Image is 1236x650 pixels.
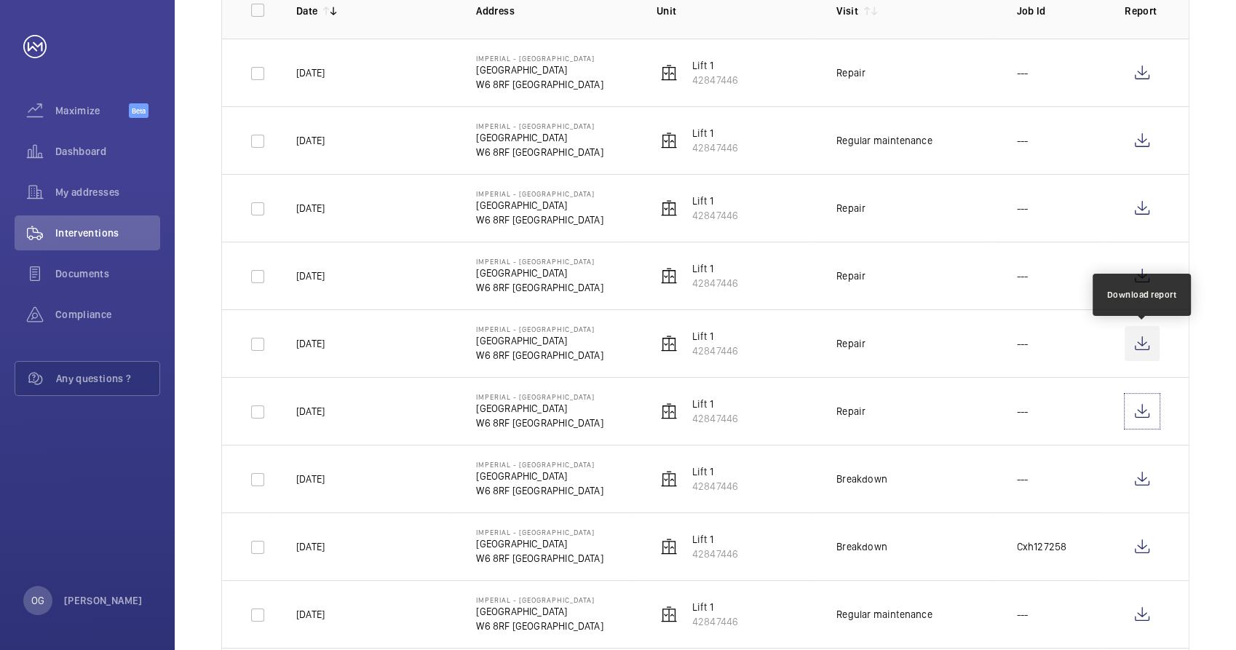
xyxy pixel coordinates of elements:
[836,607,932,622] div: Regular maintenance
[692,140,738,155] p: 42847446
[660,132,678,149] img: elevator.svg
[660,538,678,555] img: elevator.svg
[296,539,325,554] p: [DATE]
[296,201,325,215] p: [DATE]
[56,371,159,386] span: Any questions ?
[1017,269,1029,283] p: ---
[660,470,678,488] img: elevator.svg
[836,539,887,554] div: Breakdown
[1017,201,1029,215] p: ---
[692,547,738,561] p: 42847446
[476,333,603,348] p: [GEOGRAPHIC_DATA]
[296,336,325,351] p: [DATE]
[476,392,603,401] p: Imperial - [GEOGRAPHIC_DATA]
[476,198,603,213] p: [GEOGRAPHIC_DATA]
[657,4,813,18] p: Unit
[692,261,738,276] p: Lift 1
[476,416,603,430] p: W6 8RF [GEOGRAPHIC_DATA]
[1017,472,1029,486] p: ---
[55,103,129,118] span: Maximize
[55,226,160,240] span: Interventions
[296,269,325,283] p: [DATE]
[476,469,603,483] p: [GEOGRAPHIC_DATA]
[476,213,603,227] p: W6 8RF [GEOGRAPHIC_DATA]
[692,411,738,426] p: 42847446
[476,551,603,566] p: W6 8RF [GEOGRAPHIC_DATA]
[476,257,603,266] p: Imperial - [GEOGRAPHIC_DATA]
[296,133,325,148] p: [DATE]
[129,103,148,118] span: Beta
[660,335,678,352] img: elevator.svg
[476,536,603,551] p: [GEOGRAPHIC_DATA]
[1107,288,1177,301] div: Download report
[692,73,738,87] p: 42847446
[55,144,160,159] span: Dashboard
[1125,4,1160,18] p: Report
[55,185,160,199] span: My addresses
[476,122,603,130] p: Imperial - [GEOGRAPHIC_DATA]
[476,595,603,604] p: Imperial - [GEOGRAPHIC_DATA]
[476,325,603,333] p: Imperial - [GEOGRAPHIC_DATA]
[660,606,678,623] img: elevator.svg
[476,528,603,536] p: Imperial - [GEOGRAPHIC_DATA]
[1017,607,1029,622] p: ---
[836,269,865,283] div: Repair
[476,266,603,280] p: [GEOGRAPHIC_DATA]
[476,460,603,469] p: Imperial - [GEOGRAPHIC_DATA]
[836,66,865,80] div: Repair
[1017,336,1029,351] p: ---
[296,66,325,80] p: [DATE]
[476,348,603,362] p: W6 8RF [GEOGRAPHIC_DATA]
[476,4,633,18] p: Address
[692,532,738,547] p: Lift 1
[31,593,44,608] p: OG
[55,266,160,281] span: Documents
[55,307,160,322] span: Compliance
[1017,404,1029,419] p: ---
[692,194,738,208] p: Lift 1
[836,133,932,148] div: Regular maintenance
[692,479,738,494] p: 42847446
[64,593,143,608] p: [PERSON_NAME]
[296,472,325,486] p: [DATE]
[692,614,738,629] p: 42847446
[692,344,738,358] p: 42847446
[660,64,678,82] img: elevator.svg
[476,483,603,498] p: W6 8RF [GEOGRAPHIC_DATA]
[476,280,603,295] p: W6 8RF [GEOGRAPHIC_DATA]
[476,401,603,416] p: [GEOGRAPHIC_DATA]
[296,404,325,419] p: [DATE]
[660,199,678,217] img: elevator.svg
[692,329,738,344] p: Lift 1
[296,4,317,18] p: Date
[692,600,738,614] p: Lift 1
[296,607,325,622] p: [DATE]
[836,201,865,215] div: Repair
[476,619,603,633] p: W6 8RF [GEOGRAPHIC_DATA]
[476,77,603,92] p: W6 8RF [GEOGRAPHIC_DATA]
[660,267,678,285] img: elevator.svg
[1017,133,1029,148] p: ---
[836,404,865,419] div: Repair
[1017,66,1029,80] p: ---
[476,63,603,77] p: [GEOGRAPHIC_DATA]
[476,604,603,619] p: [GEOGRAPHIC_DATA]
[476,54,603,63] p: Imperial - [GEOGRAPHIC_DATA]
[692,208,738,223] p: 42847446
[1017,539,1067,554] p: Cxh127258
[476,130,603,145] p: [GEOGRAPHIC_DATA]
[692,464,738,479] p: Lift 1
[836,4,858,18] p: Visit
[476,145,603,159] p: W6 8RF [GEOGRAPHIC_DATA]
[1017,4,1101,18] p: Job Id
[692,126,738,140] p: Lift 1
[692,276,738,290] p: 42847446
[476,189,603,198] p: Imperial - [GEOGRAPHIC_DATA]
[836,472,887,486] div: Breakdown
[692,397,738,411] p: Lift 1
[660,403,678,420] img: elevator.svg
[836,336,865,351] div: Repair
[692,58,738,73] p: Lift 1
